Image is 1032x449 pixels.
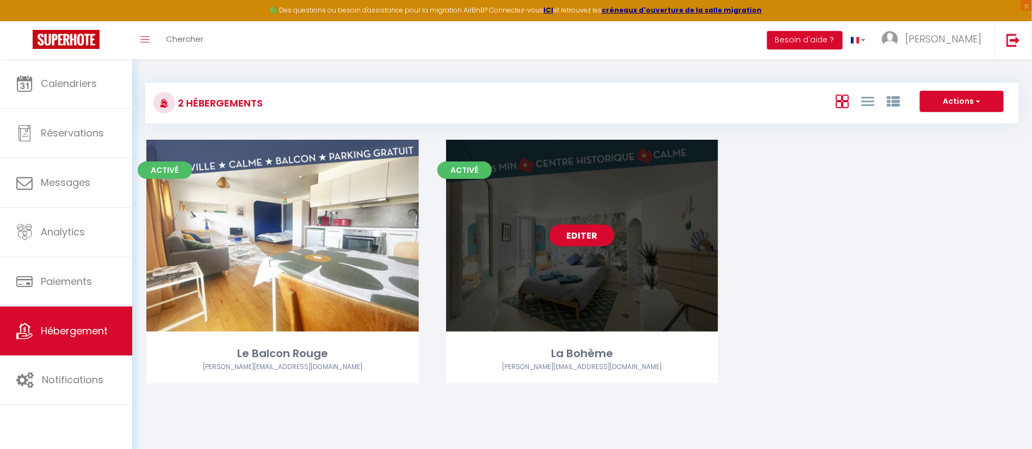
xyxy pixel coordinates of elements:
[158,21,212,59] a: Chercher
[41,77,97,90] span: Calendriers
[446,345,719,362] div: La Bohème
[41,324,108,338] span: Hébergement
[41,275,92,288] span: Paiements
[9,4,41,37] button: Ouvrir le widget de chat LiveChat
[549,224,615,246] a: Editer
[446,362,719,372] div: Airbnb
[882,31,898,47] img: ...
[175,91,263,115] h3: 2 Hébergements
[602,5,762,15] a: créneaux d'ouverture de la salle migration
[905,32,981,46] span: [PERSON_NAME]
[41,176,90,189] span: Messages
[1006,33,1020,47] img: logout
[437,161,492,179] span: Activé
[166,33,203,45] span: Chercher
[33,30,100,49] img: Super Booking
[41,225,85,239] span: Analytics
[836,92,849,110] a: Vue en Box
[146,362,419,372] div: Airbnb
[138,161,192,179] span: Activé
[861,92,874,110] a: Vue en Liste
[874,21,995,59] a: ... [PERSON_NAME]
[887,92,900,110] a: Vue par Groupe
[920,91,1004,113] button: Actions
[146,345,419,362] div: Le Balcon Rouge
[767,31,843,49] button: Besoin d'aide ?
[41,126,104,140] span: Réservations
[42,373,103,386] span: Notifications
[543,5,553,15] a: ICI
